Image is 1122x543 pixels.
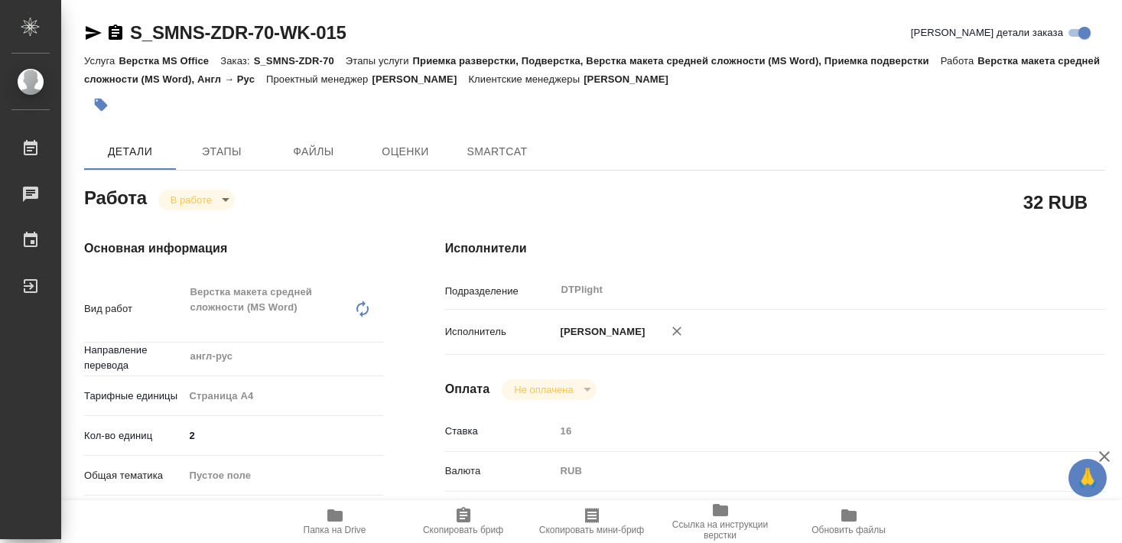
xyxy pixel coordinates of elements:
button: Ссылка на инструкции верстки [656,500,785,543]
span: Файлы [277,142,350,161]
p: Валюта [445,463,555,479]
span: Скопировать бриф [423,525,503,535]
button: Не оплачена [509,383,577,396]
p: Подразделение [445,284,555,299]
p: Этапы услуги [346,55,413,67]
p: Приемка разверстки, Подверстка, Верстка макета средней сложности (MS Word), Приемка подверстки [413,55,941,67]
span: [PERSON_NAME] детали заказа [911,25,1063,41]
span: Папка на Drive [304,525,366,535]
p: Вид работ [84,301,184,317]
p: S_SMNS-ZDR-70 [254,55,346,67]
button: Удалить исполнителя [660,314,694,348]
p: Работа [941,55,978,67]
p: Услуга [84,55,119,67]
button: Добавить тэг [84,88,118,122]
div: Пустое поле [190,468,366,483]
p: [PERSON_NAME] [584,73,680,85]
div: Пустое поле [184,463,384,489]
p: Заказ: [220,55,253,67]
button: В работе [166,193,216,206]
h2: Работа [84,183,147,210]
div: RUB [555,458,1050,484]
p: Клиентские менеджеры [468,73,584,85]
div: Страница А4 [184,383,384,409]
input: ✎ Введи что-нибудь [184,424,384,447]
button: Скопировать ссылку для ЯМессенджера [84,24,102,42]
p: Проектный менеджер [266,73,372,85]
h4: Оплата [445,380,490,398]
p: Кол-во единиц [84,428,184,444]
p: Направление перевода [84,343,184,373]
button: Скопировать бриф [399,500,528,543]
span: Ссылка на инструкции верстки [665,519,776,541]
span: SmartCat [460,142,534,161]
input: Пустое поле [555,420,1050,442]
button: 🙏 [1068,459,1107,497]
span: Скопировать мини-бриф [539,525,644,535]
span: Оценки [369,142,442,161]
p: Исполнитель [445,324,555,340]
h4: Основная информация [84,239,384,258]
div: В работе [158,190,235,210]
h4: Исполнители [445,239,1105,258]
button: Скопировать мини-бриф [528,500,656,543]
p: Общая тематика [84,468,184,483]
h2: 32 RUB [1023,189,1088,215]
span: Этапы [185,142,259,161]
div: В работе [502,379,596,400]
button: Скопировать ссылку [106,24,125,42]
p: [PERSON_NAME] [555,324,646,340]
span: 🙏 [1075,462,1101,494]
p: Тарифные единицы [84,389,184,404]
button: Обновить файлы [785,500,913,543]
p: Верстка MS Office [119,55,220,67]
a: S_SMNS-ZDR-70-WK-015 [130,22,346,43]
span: Обновить файлы [811,525,886,535]
span: Детали [93,142,167,161]
p: [PERSON_NAME] [372,73,468,85]
button: Папка на Drive [271,500,399,543]
p: Ставка [445,424,555,439]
